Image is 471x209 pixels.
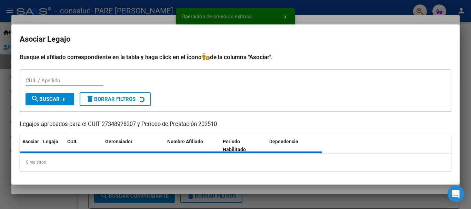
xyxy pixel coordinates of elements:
datatable-header-cell: Periodo Habilitado [220,134,267,157]
button: Buscar [26,93,74,105]
div: 0 registros [20,154,451,171]
mat-icon: delete [86,95,94,103]
datatable-header-cell: Dependencia [267,134,322,157]
datatable-header-cell: Asociar [20,134,40,157]
span: Legajo [43,139,58,144]
datatable-header-cell: Gerenciador [102,134,164,157]
h4: Busque el afiliado correspondiente en la tabla y haga click en el ícono de la columna "Asociar". [20,53,451,62]
span: Buscar [31,96,60,102]
span: CUIL [67,139,78,144]
span: Periodo Habilitado [223,139,246,152]
span: Nombre Afiliado [167,139,203,144]
datatable-header-cell: Legajo [40,134,64,157]
span: Asociar [22,139,39,144]
mat-icon: search [31,95,39,103]
h2: Asociar Legajo [20,33,451,46]
div: Open Intercom Messenger [448,186,464,202]
span: Borrar Filtros [86,96,136,102]
p: Legajos aprobados para el CUIT 27348928207 y Período de Prestación 202510 [20,120,451,129]
datatable-header-cell: CUIL [64,134,102,157]
span: Gerenciador [105,139,132,144]
datatable-header-cell: Nombre Afiliado [164,134,220,157]
button: Borrar Filtros [80,92,151,106]
span: Dependencia [269,139,298,144]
